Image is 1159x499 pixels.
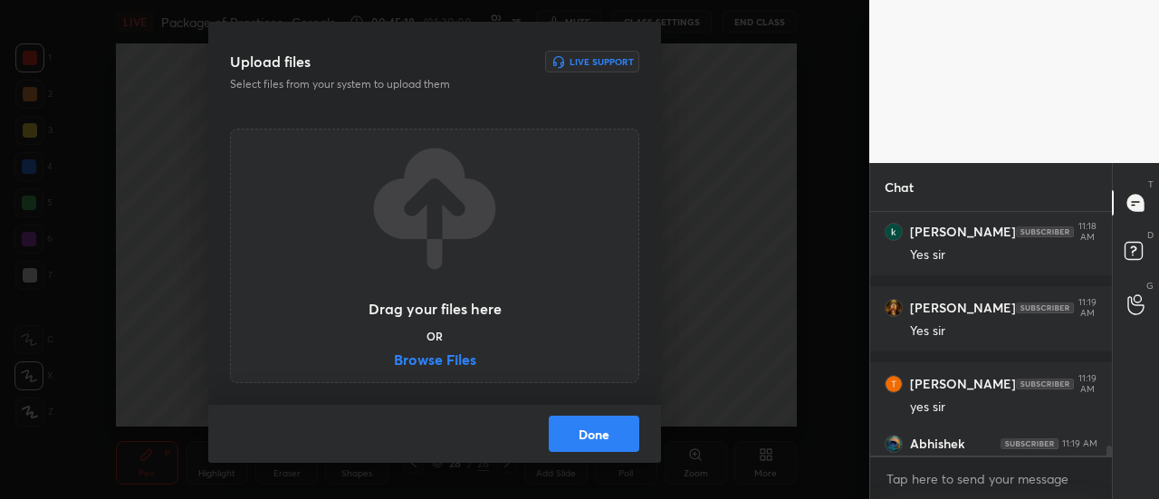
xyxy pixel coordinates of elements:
h5: OR [426,331,443,341]
img: thumbnail.jpg [886,436,902,452]
div: 11:19 AM [1078,373,1097,395]
img: thumbnail.jpg [886,224,902,240]
h6: [PERSON_NAME] [910,224,1016,240]
img: 4P8fHbbgJtejmAAAAAElFTkSuQmCC [1016,302,1074,313]
div: Yes sir [910,246,1097,264]
h6: Abhishek [910,436,964,452]
h6: [PERSON_NAME] [910,376,1016,392]
img: 4P8fHbbgJtejmAAAAAElFTkSuQmCC [1016,226,1074,237]
img: thumbnail.jpg [886,376,902,392]
h3: Upload files [230,51,311,72]
p: D [1147,228,1154,242]
p: T [1148,178,1154,191]
h3: Drag your files here [369,302,502,316]
button: Done [549,416,639,452]
h6: Live Support [570,57,634,66]
p: G [1146,279,1154,293]
h6: [PERSON_NAME] [910,300,1016,316]
p: Chat [870,163,928,211]
p: Select files from your system to upload them [230,76,523,92]
div: 11:19 AM [1062,438,1097,449]
img: 4P8fHbbgJtejmAAAAAElFTkSuQmCC [1001,438,1058,449]
div: 11:18 AM [1078,221,1097,243]
img: thumbnail.jpg [886,300,902,316]
div: grid [870,212,1112,456]
div: Yes sir [910,322,1097,341]
div: 11:19 AM [1078,297,1097,319]
img: 4P8fHbbgJtejmAAAAAElFTkSuQmCC [1016,379,1074,389]
div: yes sir [910,398,1097,417]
